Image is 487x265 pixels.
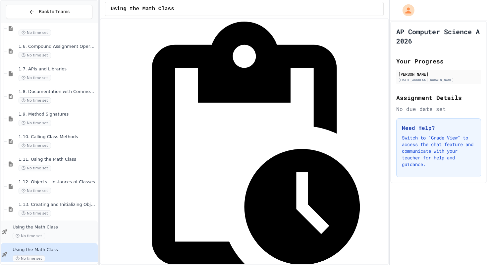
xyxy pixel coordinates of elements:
[402,124,475,132] h3: Need Help?
[19,52,51,58] span: No time set
[19,202,96,208] span: 1.13. Creating and Initializing Objects: Constructors
[39,8,70,15] span: Back to Teams
[396,93,481,102] h2: Assignment Details
[402,134,475,168] p: Switch to "Grade View" to access the chat feature and communicate with your teacher for help and ...
[13,233,45,239] span: No time set
[396,105,481,113] div: No due date set
[19,120,51,126] span: No time set
[19,30,51,36] span: No time set
[13,247,96,253] span: Using the Math Class
[19,142,51,149] span: No time set
[396,56,481,66] h2: Your Progress
[398,71,479,77] div: [PERSON_NAME]
[19,97,51,104] span: No time set
[13,255,45,262] span: No time set
[19,188,51,194] span: No time set
[13,224,96,230] span: Using the Math Class
[19,44,96,49] span: 1.6. Compound Assignment Operators
[19,66,96,72] span: 1.7. APIs and Libraries
[6,5,92,19] button: Back to Teams
[398,77,479,82] div: [EMAIL_ADDRESS][DOMAIN_NAME]
[19,134,96,140] span: 1.10. Calling Class Methods
[19,75,51,81] span: No time set
[396,27,481,45] h1: AP Computer Science A 2026
[19,165,51,171] span: No time set
[19,157,96,162] span: 1.11. Using the Math Class
[19,89,96,95] span: 1.8. Documentation with Comments and Preconditions
[19,210,51,217] span: No time set
[396,3,416,18] div: My Account
[19,179,96,185] span: 1.12. Objects - Instances of Classes
[111,5,174,13] span: Using the Math Class
[19,112,96,117] span: 1.9. Method Signatures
